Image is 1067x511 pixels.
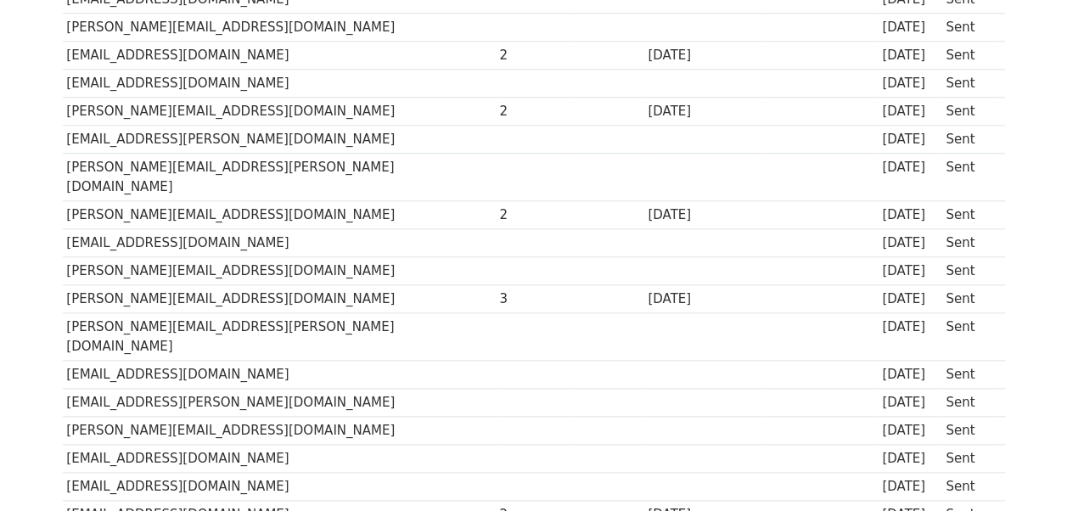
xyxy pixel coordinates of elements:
[63,154,496,201] td: [PERSON_NAME][EMAIL_ADDRESS][PERSON_NAME][DOMAIN_NAME]
[941,98,996,126] td: Sent
[499,102,567,121] div: 2
[63,445,496,473] td: [EMAIL_ADDRESS][DOMAIN_NAME]
[499,46,567,65] div: 2
[63,126,496,154] td: [EMAIL_ADDRESS][PERSON_NAME][DOMAIN_NAME]
[882,477,938,497] div: [DATE]
[882,233,938,253] div: [DATE]
[941,285,996,313] td: Sent
[63,201,496,229] td: [PERSON_NAME][EMAIL_ADDRESS][DOMAIN_NAME]
[63,389,496,417] td: [EMAIL_ADDRESS][PERSON_NAME][DOMAIN_NAME]
[882,421,938,441] div: [DATE]
[63,98,496,126] td: [PERSON_NAME][EMAIL_ADDRESS][DOMAIN_NAME]
[499,289,567,309] div: 3
[882,289,938,309] div: [DATE]
[63,417,496,445] td: [PERSON_NAME][EMAIL_ADDRESS][DOMAIN_NAME]
[63,13,496,41] td: [PERSON_NAME][EMAIL_ADDRESS][DOMAIN_NAME]
[982,430,1067,511] iframe: Chat Widget
[941,201,996,229] td: Sent
[941,154,996,201] td: Sent
[63,257,496,285] td: [PERSON_NAME][EMAIL_ADDRESS][DOMAIN_NAME]
[882,317,938,337] div: [DATE]
[648,102,758,121] div: [DATE]
[648,205,758,225] div: [DATE]
[63,70,496,98] td: [EMAIL_ADDRESS][DOMAIN_NAME]
[882,365,938,385] div: [DATE]
[63,42,496,70] td: [EMAIL_ADDRESS][DOMAIN_NAME]
[63,313,496,361] td: [PERSON_NAME][EMAIL_ADDRESS][PERSON_NAME][DOMAIN_NAME]
[941,417,996,445] td: Sent
[941,13,996,41] td: Sent
[648,46,758,65] div: [DATE]
[63,361,496,389] td: [EMAIL_ADDRESS][DOMAIN_NAME]
[941,473,996,501] td: Sent
[882,158,938,177] div: [DATE]
[882,130,938,149] div: [DATE]
[882,46,938,65] div: [DATE]
[941,313,996,361] td: Sent
[882,449,938,469] div: [DATE]
[941,361,996,389] td: Sent
[63,285,496,313] td: [PERSON_NAME][EMAIL_ADDRESS][DOMAIN_NAME]
[63,473,496,501] td: [EMAIL_ADDRESS][DOMAIN_NAME]
[499,205,567,225] div: 2
[941,257,996,285] td: Sent
[648,289,758,309] div: [DATE]
[941,229,996,257] td: Sent
[941,445,996,473] td: Sent
[882,393,938,413] div: [DATE]
[941,70,996,98] td: Sent
[63,229,496,257] td: [EMAIL_ADDRESS][DOMAIN_NAME]
[941,389,996,417] td: Sent
[882,18,938,37] div: [DATE]
[941,126,996,154] td: Sent
[882,102,938,121] div: [DATE]
[882,74,938,93] div: [DATE]
[882,205,938,225] div: [DATE]
[941,42,996,70] td: Sent
[882,261,938,281] div: [DATE]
